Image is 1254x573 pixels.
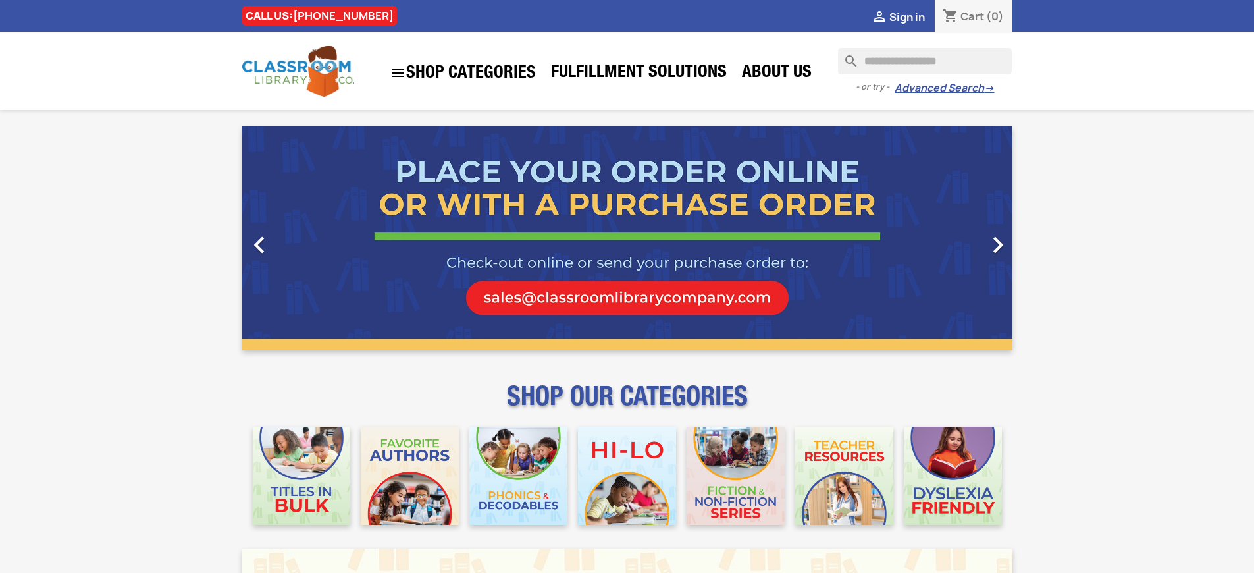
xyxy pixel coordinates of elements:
a: Fulfillment Solutions [544,61,733,87]
img: CLC_Phonics_And_Decodables_Mobile.jpg [469,427,567,525]
a: [PHONE_NUMBER] [293,9,394,23]
i:  [981,229,1014,261]
img: CLC_Bulk_Mobile.jpg [253,427,351,525]
ul: Carousel container [242,126,1012,350]
img: CLC_Favorite_Authors_Mobile.jpg [361,427,459,525]
span: Sign in [889,10,925,24]
div: CALL US: [242,6,397,26]
i: search [838,48,854,64]
img: CLC_HiLo_Mobile.jpg [578,427,676,525]
img: CLC_Teacher_Resources_Mobile.jpg [795,427,893,525]
a: Advanced Search→ [895,82,994,95]
span: (0) [986,9,1004,24]
span: Cart [960,9,984,24]
a:  Sign in [872,10,925,24]
i: shopping_cart [943,9,958,25]
i:  [872,10,887,26]
a: About Us [735,61,818,87]
img: Classroom Library Company [242,46,354,97]
a: SHOP CATEGORIES [384,59,542,88]
p: SHOP OUR CATEGORIES [242,393,1012,416]
i:  [243,229,276,261]
span: - or try - [856,80,895,94]
img: CLC_Dyslexia_Mobile.jpg [904,427,1002,525]
a: Next [897,126,1012,350]
input: Search [838,48,1012,74]
a: Previous [242,126,358,350]
span: → [984,82,994,95]
img: CLC_Fiction_Nonfiction_Mobile.jpg [687,427,785,525]
i:  [390,65,406,81]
